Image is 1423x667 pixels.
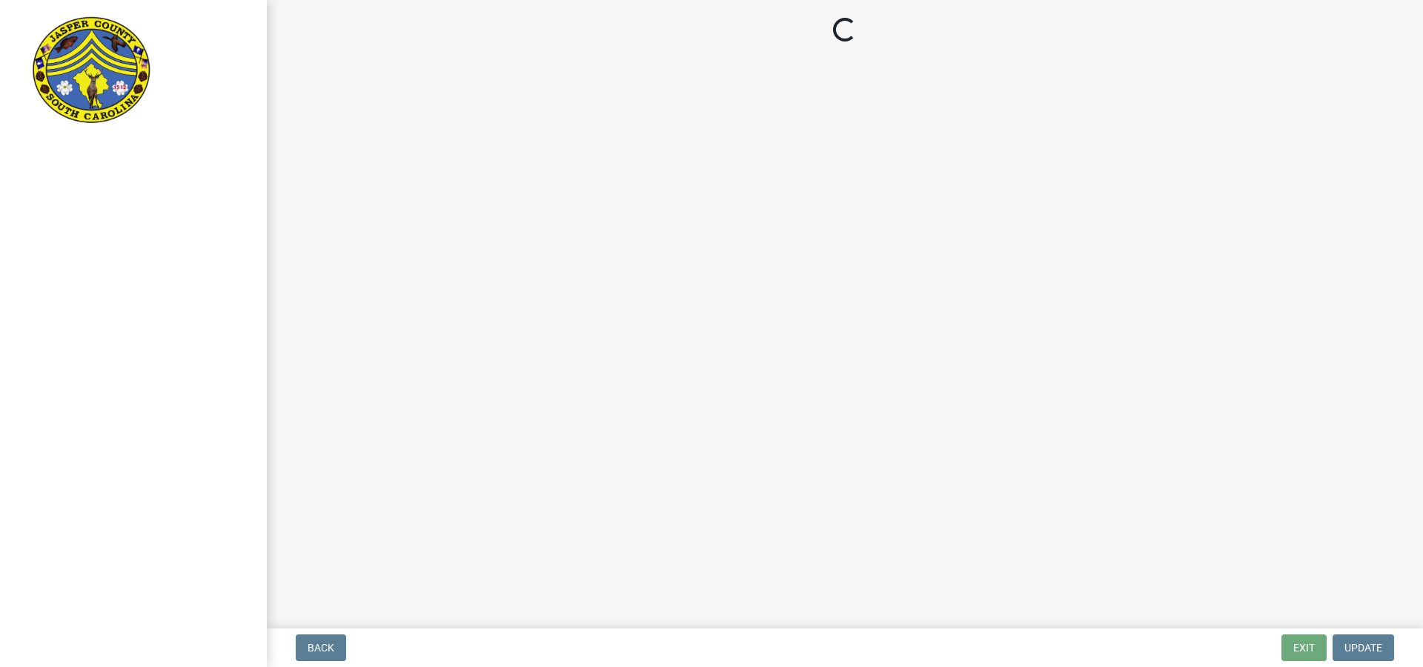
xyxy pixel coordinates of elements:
button: Update [1333,634,1394,661]
span: Back [308,642,334,654]
span: Update [1344,642,1382,654]
button: Back [296,634,346,661]
button: Exit [1281,634,1327,661]
img: Jasper County, South Carolina [30,16,153,127]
